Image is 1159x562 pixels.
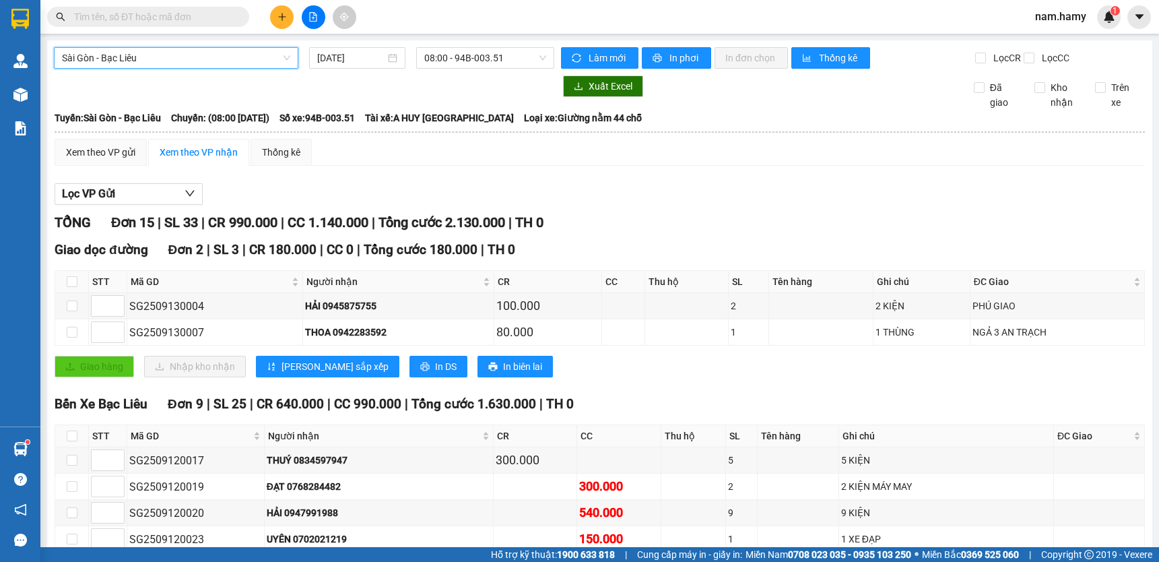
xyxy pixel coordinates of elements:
[746,547,911,562] span: Miền Nam
[144,356,246,377] button: downloadNhập kho nhận
[378,214,505,230] span: Tổng cước 2.130.000
[270,5,294,29] button: plus
[208,214,277,230] span: CR 990.000
[11,9,29,29] img: logo-vxr
[357,242,360,257] span: |
[277,12,287,22] span: plus
[974,274,1131,289] span: ĐC Giao
[185,188,195,199] span: down
[972,325,1142,340] div: NGẢ 3 AN TRẠCH
[839,425,1054,447] th: Ghi chú
[579,477,658,496] div: 300.000
[207,242,210,257] span: |
[13,442,28,456] img: warehouse-icon
[339,12,349,22] span: aim
[715,47,788,69] button: In đơn chọn
[875,299,968,313] div: 2 KIỆN
[127,526,265,553] td: SG2509120023
[55,214,91,230] span: TỔNG
[1045,80,1085,110] span: Kho nhận
[758,425,839,447] th: Tên hàng
[602,271,645,293] th: CC
[661,425,727,447] th: Thu hộ
[481,242,484,257] span: |
[875,325,968,340] div: 1 THÙNG
[1113,6,1117,15] span: 1
[171,111,269,125] span: Chuyến: (08:00 [DATE])
[242,242,246,257] span: |
[496,296,599,315] div: 100.000
[129,531,262,548] div: SG2509120023
[129,324,300,341] div: SG2509130007
[364,242,477,257] span: Tổng cước 180.000
[1111,6,1120,15] sup: 1
[213,396,246,412] span: SL 25
[1057,429,1131,443] span: ĐC Giao
[577,425,661,447] th: CC
[365,111,514,125] span: Tài xế: A HUY [GEOGRAPHIC_DATA]
[13,121,28,135] img: solution-icon
[55,242,148,257] span: Giao dọc đường
[653,53,664,64] span: printer
[791,47,870,69] button: bar-chartThống kê
[74,9,233,24] input: Tìm tên, số ĐT hoặc mã đơn
[279,111,355,125] span: Số xe: 94B-003.51
[305,299,492,313] div: HẢI 0945875755
[127,293,303,319] td: SG2509130004
[306,274,480,289] span: Người nhận
[915,552,919,557] span: ⚪️
[262,145,300,160] div: Thống kê
[127,447,265,474] td: SG2509120017
[250,396,253,412] span: |
[491,547,615,562] span: Hỗ trợ kỹ thuật:
[282,359,389,374] span: [PERSON_NAME] sắp xếp
[55,113,161,123] b: Tuyến: Sài Gòn - Bạc Liêu
[1024,8,1097,25] span: nam.hamy
[557,549,615,560] strong: 1900 633 818
[1029,547,1031,562] span: |
[129,505,262,522] div: SG2509120020
[334,396,401,412] span: CC 990.000
[409,356,467,377] button: printerIn DS
[55,183,203,205] button: Lọc VP Gửi
[1084,550,1094,559] span: copyright
[494,425,577,447] th: CR
[1103,11,1115,23] img: icon-new-feature
[1036,51,1071,65] span: Lọc CC
[539,396,543,412] span: |
[579,530,658,549] div: 150.000
[327,396,331,412] span: |
[129,478,262,495] div: SG2509120019
[546,396,574,412] span: TH 0
[129,298,300,315] div: SG2509130004
[496,451,574,470] div: 300.000
[726,425,758,447] th: SL
[642,47,711,69] button: printerIn phơi
[841,479,1051,494] div: 2 KIỆN MÁY MAY
[405,396,408,412] span: |
[637,547,742,562] span: Cung cấp máy in - giấy in:
[769,271,873,293] th: Tên hàng
[1133,11,1146,23] span: caret-down
[494,271,602,293] th: CR
[305,325,492,340] div: THOA 0942283592
[988,51,1023,65] span: Lọc CR
[669,51,700,65] span: In phơi
[281,214,284,230] span: |
[728,532,755,547] div: 1
[302,5,325,29] button: file-add
[55,356,134,377] button: uploadGiao hàng
[496,323,599,342] div: 80.000
[14,473,27,486] span: question-circle
[574,82,583,92] span: download
[819,51,859,65] span: Thống kê
[267,362,276,373] span: sort-ascending
[645,271,729,293] th: Thu hộ
[168,242,204,257] span: Đơn 2
[841,453,1051,468] div: 5 KIỆN
[14,534,27,547] span: message
[589,51,628,65] span: Làm mới
[372,214,375,230] span: |
[160,145,238,160] div: Xem theo VP nhận
[129,452,262,469] div: SG2509120017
